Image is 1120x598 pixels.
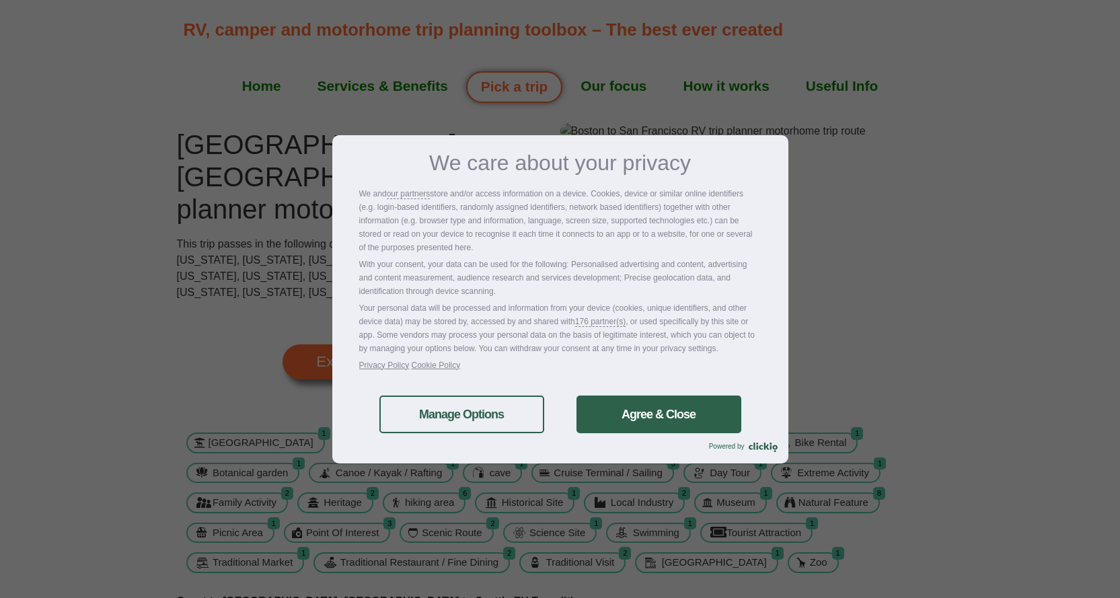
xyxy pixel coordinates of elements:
[359,361,410,370] a: Privacy Policy
[359,187,761,254] p: We and store and/or access information on a device. Cookies, device or similar online identifiers...
[575,315,626,328] a: 176 partner(s)
[412,361,461,370] a: Cookie Policy
[709,443,749,450] span: Powered by
[359,258,761,298] p: With your consent, your data can be used for the following: Personalised advertising and content,...
[359,301,761,355] p: Your personal data will be processed and information from your device (cookies, unique identifier...
[387,187,431,200] a: our partners
[379,396,544,433] a: Manage Options
[359,152,761,174] h3: We care about your privacy
[576,396,741,433] a: Agree & Close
